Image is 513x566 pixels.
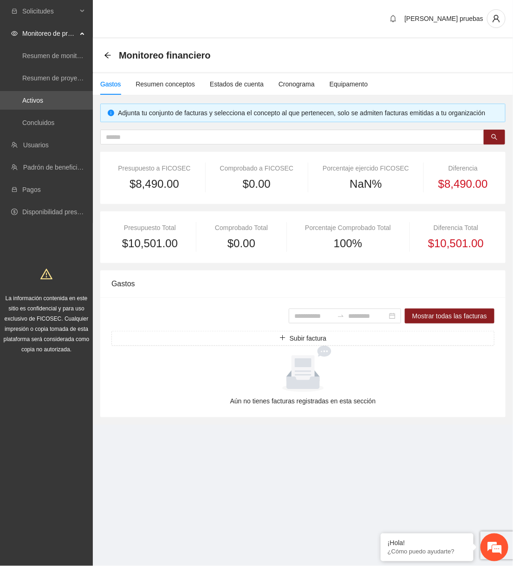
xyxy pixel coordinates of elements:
div: Presupuesto Total [111,223,188,233]
span: user [487,14,505,23]
a: Padrón de beneficiarios [23,164,91,171]
a: Usuarios [23,141,49,149]
span: 100% [334,235,362,252]
div: Porcentaje Comprobado Total [294,223,402,233]
button: plusSubir factura [111,331,494,346]
button: search [484,130,505,145]
div: Aún no tienes facturas registradas en esta sección [115,396,491,406]
div: Gastos [111,270,494,297]
div: Porcentaje ejercido FICOSEC [316,163,416,173]
div: Gastos [100,79,121,89]
a: Resumen de monitoreo [22,52,90,59]
span: Monitoreo de proyectos [22,24,77,43]
div: Comprobado a FICOSEC [213,163,300,173]
a: Disponibilidad presupuestal [22,208,102,216]
span: Monitoreo financiero [119,48,211,63]
span: warning [40,268,52,280]
div: Estados de cuenta [210,79,264,89]
a: Concluidos [22,119,54,126]
div: Back [104,52,111,59]
span: info-circle [108,110,114,116]
button: Mostrar todas las facturas [405,309,494,323]
textarea: Escriba su mensaje y pulse “Intro” [5,254,177,286]
span: $8,490.00 [130,175,179,193]
div: Equipamento [330,79,368,89]
button: bell [386,11,401,26]
a: Resumen de proyectos aprobados [22,74,122,82]
div: Chatee con nosotros ahora [48,47,156,59]
div: Diferencia [432,163,494,173]
span: $10,501.00 [428,235,484,252]
span: bell [386,15,400,22]
span: $0.00 [243,175,271,193]
div: Comprobado Total [204,223,279,233]
div: Adjunta tu conjunto de facturas y selecciona el concepto al que pertenecen, solo se admiten factu... [118,108,498,118]
span: search [491,134,498,141]
span: Solicitudes [22,2,77,20]
a: Pagos [22,186,41,193]
span: eye [11,30,18,37]
a: Activos [22,97,43,104]
p: ¿Cómo puedo ayudarte? [388,548,467,555]
span: Estamos en línea. [54,124,128,218]
div: ¡Hola! [388,540,467,547]
span: [PERSON_NAME] pruebas [404,15,483,22]
div: Presupuesto a FICOSEC [111,163,197,173]
span: La información contenida en este sitio es confidencial y para uso exclusivo de FICOSEC. Cualquier... [4,295,90,353]
span: plus [279,335,286,342]
span: $8,490.00 [438,175,488,193]
span: swap-right [337,312,344,320]
span: arrow-left [104,52,111,59]
span: to [337,312,344,320]
span: $0.00 [227,235,255,252]
button: user [487,9,506,28]
span: Subir factura [290,333,326,343]
span: NaN% [350,175,382,193]
span: Mostrar todas las facturas [412,311,487,321]
span: $10,501.00 [122,235,178,252]
div: Resumen conceptos [136,79,195,89]
span: inbox [11,8,18,14]
div: Cronograma [279,79,315,89]
div: Diferencia Total [417,223,494,233]
div: Minimizar ventana de chat en vivo [152,5,175,27]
